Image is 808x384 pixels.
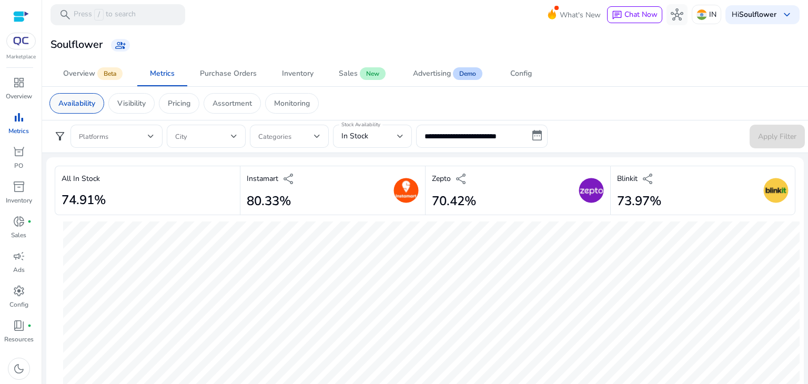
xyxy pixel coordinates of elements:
span: Demo [453,67,482,80]
span: Chat Now [624,9,658,19]
p: All In Stock [62,173,100,184]
div: Advertising [413,70,451,77]
h2: 80.33% [247,194,295,209]
span: dark_mode [13,362,25,375]
span: bar_chart [13,111,25,124]
p: Hi [732,11,776,18]
span: share [282,173,295,185]
span: New [360,67,386,80]
mat-label: Stock Availability [341,121,380,128]
span: fiber_manual_record [27,219,32,224]
b: Soulflower [739,9,776,19]
div: Overview [63,70,95,77]
p: Resources [4,335,34,344]
span: fiber_manual_record [27,324,32,328]
p: Overview [6,92,32,101]
span: search [59,8,72,21]
p: IN [709,5,716,24]
p: Blinkit [617,173,638,184]
img: in.svg [696,9,707,20]
span: group_add [115,40,126,50]
p: Metrics [8,126,29,136]
span: chat [612,10,622,21]
span: keyboard_arrow_down [781,8,793,21]
span: book_4 [13,319,25,332]
div: Sales [339,70,358,77]
span: settings [13,285,25,297]
a: group_add [111,39,130,52]
span: / [94,9,104,21]
h2: 73.97% [617,194,661,209]
button: chatChat Now [607,6,662,23]
span: What's New [560,6,601,24]
span: orders [13,146,25,158]
span: Beta [97,67,123,80]
p: Inventory [6,196,32,205]
span: share [455,173,468,185]
p: Press to search [74,9,136,21]
div: Config [510,70,532,77]
div: Purchase Orders [200,70,257,77]
span: In Stock [341,131,368,141]
h2: 70.42% [432,194,476,209]
p: Assortment [213,98,252,109]
p: Instamart [247,173,278,184]
span: inventory_2 [13,180,25,193]
p: Visibility [117,98,146,109]
p: PO [14,161,23,170]
h3: Soulflower [50,38,103,51]
span: share [642,173,654,185]
h2: 74.91% [62,193,106,208]
p: Availability [58,98,95,109]
button: hub [666,4,688,25]
span: campaign [13,250,25,262]
span: filter_alt [54,130,66,143]
span: dashboard [13,76,25,89]
p: Sales [11,230,26,240]
p: Pricing [168,98,190,109]
p: Ads [13,265,25,275]
p: Monitoring [274,98,310,109]
p: Marketplace [6,53,36,61]
img: QC-logo.svg [12,37,31,45]
span: hub [671,8,683,21]
span: donut_small [13,215,25,228]
div: Metrics [150,70,175,77]
div: Inventory [282,70,314,77]
p: Zepto [432,173,451,184]
p: Config [9,300,28,309]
